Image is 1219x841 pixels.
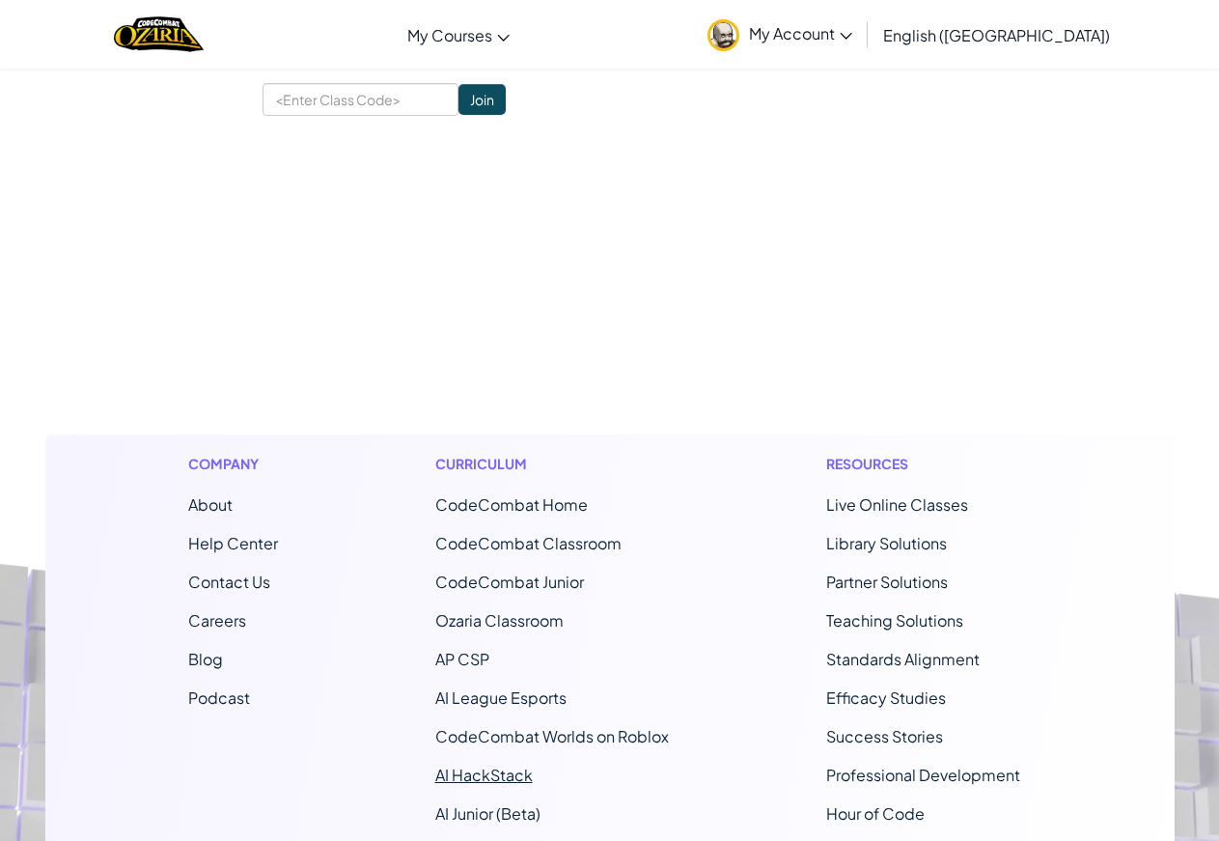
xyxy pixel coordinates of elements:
[826,610,963,631] a: Teaching Solutions
[435,687,567,708] a: AI League Esports
[435,454,669,474] h1: Curriculum
[435,572,584,592] a: CodeCombat Junior
[826,572,948,592] a: Partner Solutions
[407,25,492,45] span: My Courses
[826,454,1032,474] h1: Resources
[188,533,278,553] a: Help Center
[188,649,223,669] a: Blog
[458,84,506,115] input: Join
[188,610,246,631] a: Careers
[749,23,852,43] span: My Account
[435,726,669,746] a: CodeCombat Worlds on Roblox
[826,649,980,669] a: Standards Alignment
[826,494,968,515] a: Live Online Classes
[435,765,533,785] a: AI HackStack
[188,494,233,515] a: About
[826,687,946,708] a: Efficacy Studies
[883,25,1110,45] span: English ([GEOGRAPHIC_DATA])
[188,572,270,592] span: Contact Us
[826,726,943,746] a: Success Stories
[435,803,540,824] a: AI Junior (Beta)
[826,803,925,824] a: Hour of Code
[435,494,588,515] span: CodeCombat Home
[698,4,862,65] a: My Account
[435,610,564,631] a: Ozaria Classroom
[435,533,622,553] a: CodeCombat Classroom
[435,649,489,669] a: AP CSP
[114,14,204,54] a: Ozaria by CodeCombat logo
[707,19,739,51] img: avatar
[114,14,204,54] img: Home
[188,454,278,474] h1: Company
[873,9,1120,61] a: English ([GEOGRAPHIC_DATA])
[826,533,947,553] a: Library Solutions
[398,9,519,61] a: My Courses
[826,765,1020,785] a: Professional Development
[263,83,458,116] input: <Enter Class Code>
[188,687,250,708] a: Podcast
